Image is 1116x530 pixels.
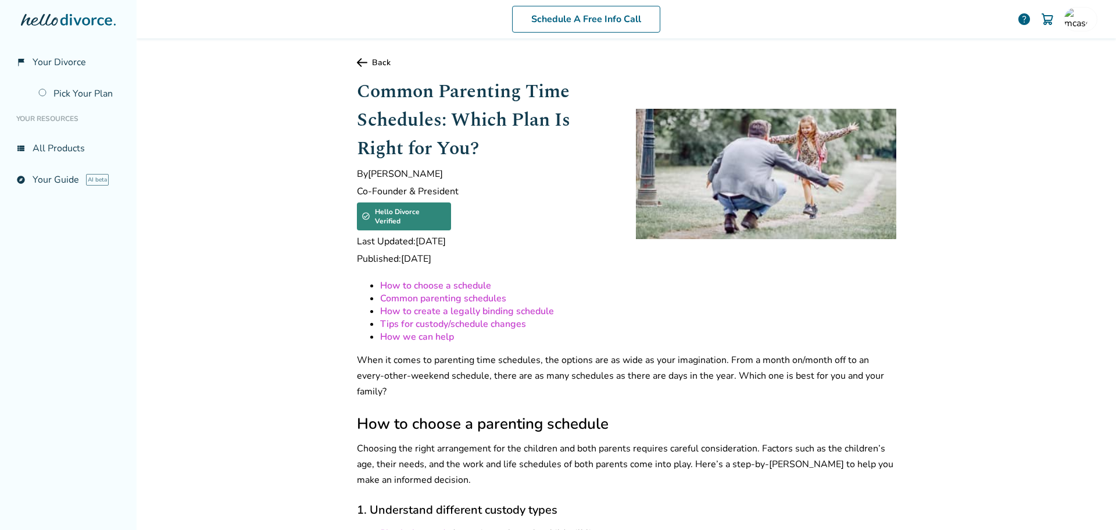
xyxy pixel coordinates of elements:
[16,175,26,184] span: explore
[1040,12,1054,26] img: Cart
[86,174,109,186] span: AI beta
[1064,8,1088,31] img: mcase@akronchildrens.org
[9,107,127,130] li: Your Resources
[9,166,127,193] a: exploreYour GuideAI beta
[357,353,896,400] p: When it comes to parenting time schedules, the options are as wide as your imagination. From a mo...
[9,135,127,162] a: view_listAll Products
[357,77,617,163] h1: Common Parenting Time Schedules: Which Plan Is Right for You?
[9,49,127,76] a: flag_2Your Divorce
[357,441,896,488] p: Choosing the right arrangement for the children and both parents requires careful consideration. ...
[31,80,127,107] a: Pick Your Plan
[357,414,896,434] h2: How to choose a parenting schedule
[357,185,617,198] span: Co-Founder & President
[357,252,617,265] span: Published: [DATE]
[357,168,617,180] span: By [PERSON_NAME]
[380,279,491,292] a: How to choose a schedule
[16,58,26,67] span: flag_2
[357,235,617,248] span: Last Updated: [DATE]
[380,330,454,343] a: How we can help
[16,144,26,153] span: view_list
[1017,12,1031,26] a: help
[380,292,506,305] a: Common parenting schedules
[357,502,896,518] h3: 1. Understand different custody types
[357,202,451,230] div: Hello Divorce Verified
[357,57,896,68] a: Back
[380,318,526,330] a: Tips for custody/schedule changes
[33,56,86,69] span: Your Divorce
[512,6,660,33] a: Schedule A Free Info Call
[380,305,554,318] a: How to create a legally binding schedule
